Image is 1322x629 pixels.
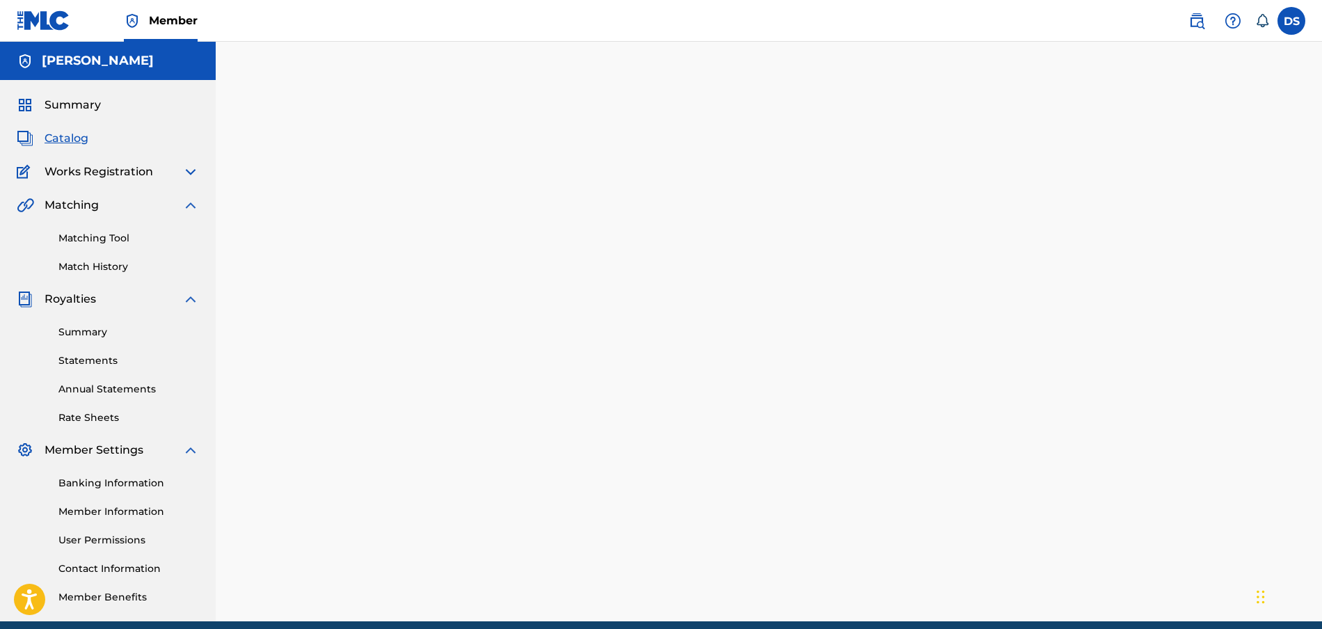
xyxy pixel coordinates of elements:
[45,130,88,147] span: Catalog
[17,164,35,180] img: Works Registration
[182,291,199,308] img: expand
[58,504,199,519] a: Member Information
[1183,7,1211,35] a: Public Search
[58,411,199,425] a: Rate Sheets
[182,197,199,214] img: expand
[1257,576,1265,618] div: Drag
[1277,7,1305,35] div: User Menu
[17,442,33,459] img: Member Settings
[182,164,199,180] img: expand
[17,197,34,214] img: Matching
[45,97,101,113] span: Summary
[58,325,199,340] a: Summary
[1252,562,1322,629] iframe: Chat Widget
[17,130,33,147] img: Catalog
[17,97,33,113] img: Summary
[58,353,199,368] a: Statements
[58,382,199,397] a: Annual Statements
[1283,413,1322,525] iframe: Resource Center
[58,562,199,576] a: Contact Information
[58,231,199,246] a: Matching Tool
[45,442,143,459] span: Member Settings
[45,164,153,180] span: Works Registration
[1188,13,1205,29] img: search
[182,442,199,459] img: expand
[124,13,141,29] img: Top Rightsholder
[17,130,88,147] a: CatalogCatalog
[58,590,199,605] a: Member Benefits
[45,197,99,214] span: Matching
[58,533,199,548] a: User Permissions
[58,260,199,274] a: Match History
[17,53,33,70] img: Accounts
[1219,7,1247,35] div: Help
[1255,14,1269,28] div: Notifications
[42,53,154,69] h5: David A. Smith
[45,291,96,308] span: Royalties
[58,476,199,491] a: Banking Information
[149,13,198,29] span: Member
[17,97,101,113] a: SummarySummary
[17,291,33,308] img: Royalties
[1225,13,1241,29] img: help
[17,10,70,31] img: MLC Logo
